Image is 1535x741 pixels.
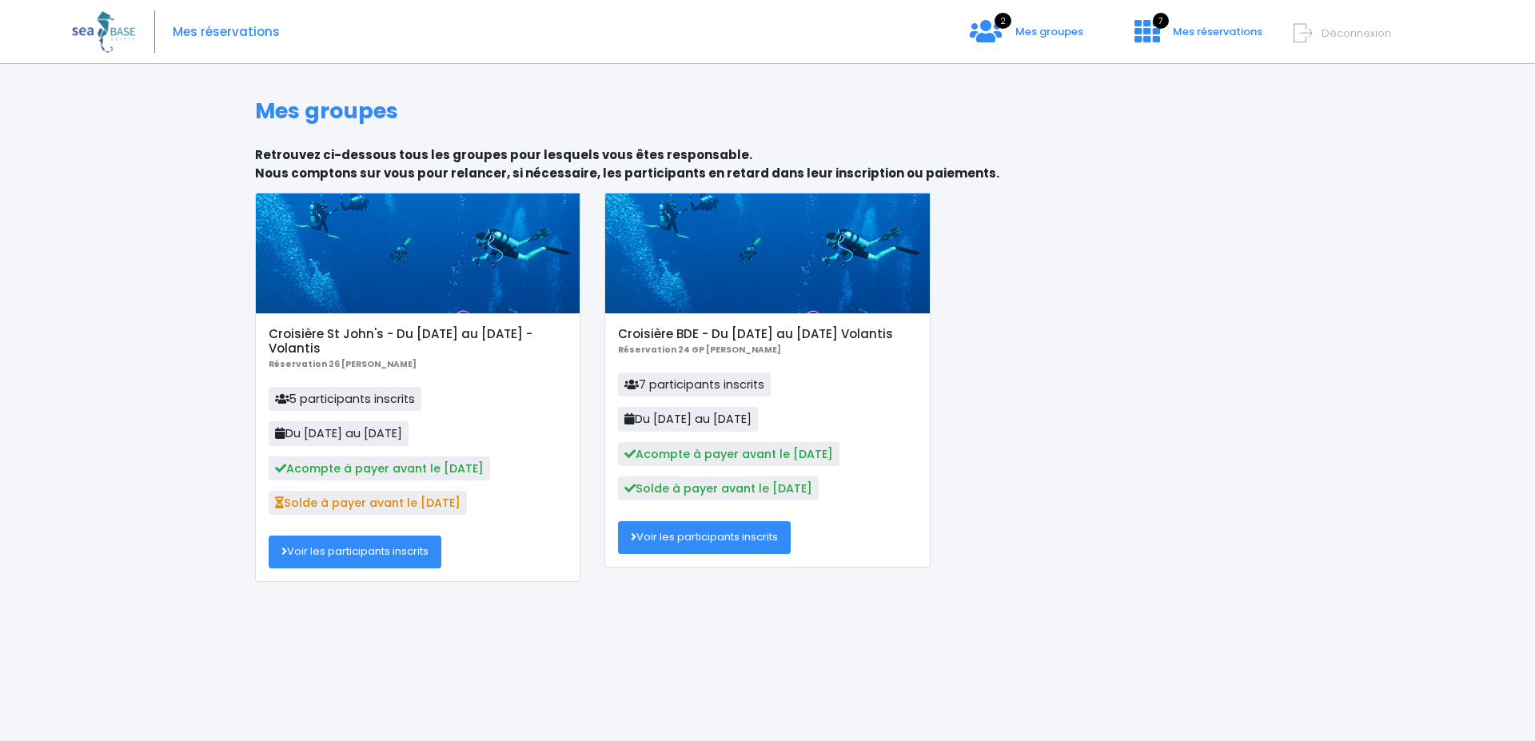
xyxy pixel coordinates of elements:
span: Solde à payer avant le [DATE] [269,491,467,515]
span: Du [DATE] au [DATE] [269,421,409,445]
span: Du [DATE] au [DATE] [618,407,758,431]
span: Mes réservations [1173,24,1262,39]
b: Réservation 24 GP [PERSON_NAME] [618,344,781,356]
span: 2 [995,13,1011,29]
span: 7 [1153,13,1169,29]
a: Voir les participants inscrits [618,521,791,553]
span: Acompte à payer avant le [DATE] [618,442,839,466]
p: Retrouvez ci-dessous tous les groupes pour lesquels vous êtes responsable. Nous comptons sur vous... [255,146,1281,182]
span: 5 participants inscrits [269,387,421,411]
h1: Mes groupes [255,98,1281,124]
span: Mes groupes [1015,24,1083,39]
a: 7 Mes réservations [1122,30,1272,45]
span: Solde à payer avant le [DATE] [618,476,819,500]
b: Réservation 26 [PERSON_NAME] [269,358,417,370]
a: Voir les participants inscrits [269,536,441,568]
span: 7 participants inscrits [618,372,771,396]
span: Déconnexion [1322,26,1391,41]
span: Acompte à payer avant le [DATE] [269,456,490,480]
h5: Croisière St John's - Du [DATE] au [DATE] - Volantis [269,327,567,356]
a: 2 Mes groupes [957,30,1096,45]
h5: Croisière BDE - Du [DATE] au [DATE] Volantis [618,327,916,341]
